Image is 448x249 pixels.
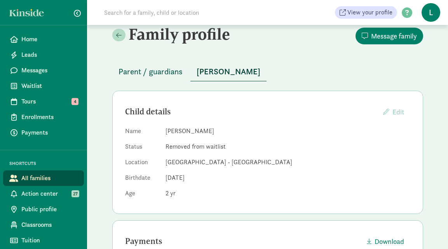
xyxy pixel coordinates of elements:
dt: Age [125,189,159,201]
button: Message family [356,28,423,44]
dt: Status [125,142,159,154]
span: Download [375,236,404,247]
input: Search for a family, child or location [99,5,317,20]
h2: Family profile [112,25,266,44]
span: [PERSON_NAME] [197,65,260,78]
a: View your profile [335,6,397,19]
span: Edit [392,107,404,116]
span: Payments [21,128,78,137]
a: Payments [3,125,84,140]
dd: Removed from waitlist [166,142,410,151]
a: Messages [3,63,84,78]
span: Parent / guardians [119,65,183,78]
span: L [422,3,440,22]
a: Tours 4 [3,94,84,109]
span: Messages [21,66,78,75]
div: Child details [125,105,377,118]
span: Home [21,35,78,44]
dd: [GEOGRAPHIC_DATA] - [GEOGRAPHIC_DATA] [166,158,410,167]
span: 2 [166,189,176,197]
span: Tours [21,97,78,106]
a: Waitlist [3,78,84,94]
a: Classrooms [3,217,84,233]
span: [DATE] [166,174,185,182]
a: Tuition [3,233,84,248]
iframe: Chat Widget [409,212,448,249]
span: All families [21,174,78,183]
span: Message family [371,31,417,41]
span: Enrollments [21,112,78,122]
span: 4 [71,98,78,105]
dt: Location [125,158,159,170]
a: Parent / guardians [112,67,189,76]
dt: Name [125,126,159,139]
button: Edit [377,103,410,120]
button: Parent / guardians [112,62,189,81]
div: Payments [125,235,361,247]
a: Action center 27 [3,186,84,202]
span: Public profile [21,205,78,214]
a: Enrollments [3,109,84,125]
a: Public profile [3,202,84,217]
span: 27 [71,190,79,197]
a: All families [3,170,84,186]
dd: [PERSON_NAME] [166,126,410,136]
span: Tuition [21,236,78,245]
span: Waitlist [21,81,78,91]
span: Classrooms [21,220,78,230]
button: [PERSON_NAME] [190,62,267,81]
a: Home [3,32,84,47]
a: [PERSON_NAME] [190,67,267,76]
a: Leads [3,47,84,63]
span: Action center [21,189,78,198]
dt: Birthdate [125,173,159,186]
span: View your profile [347,8,392,17]
span: Leads [21,50,78,60]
